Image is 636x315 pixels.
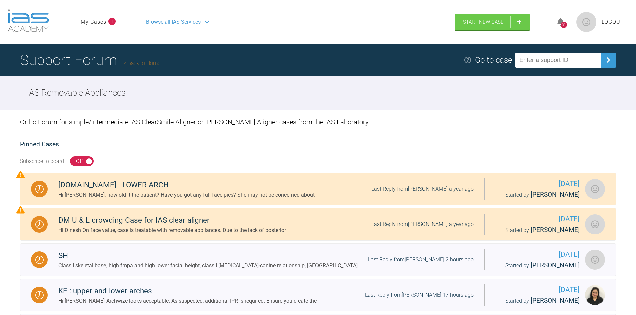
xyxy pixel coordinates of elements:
[124,60,160,66] a: Back to Home
[35,291,44,299] img: Waiting
[576,12,596,32] img: profile.png
[365,291,474,299] div: Last Reply from [PERSON_NAME] 17 hours ago
[495,178,580,189] span: [DATE]
[20,173,616,205] a: Waiting[DOMAIN_NAME] - LOWER ARCHHi [PERSON_NAME], how old it the patient? Have you got any full ...
[16,206,25,214] img: Priority
[585,179,605,199] img: Daniel Theron
[58,297,317,305] div: Hi [PERSON_NAME] Archwize looks acceptable. As suspected, additional IPR is required. Ensure you ...
[76,157,83,166] div: Off
[58,261,358,270] div: Class I skeletal base, high fmpa and high lower facial height, class I [MEDICAL_DATA]-canine rela...
[58,179,315,191] div: [DOMAIN_NAME] - LOWER ARCH
[58,191,315,199] div: Hi [PERSON_NAME], how old it the patient? Have you got any full face pics? She may not be concern...
[58,226,286,235] div: Hi Dinesh On face value, case is treatable with removable appliances. Due to the lack of posterior
[603,55,614,65] img: chevronRight.28bd32b0.svg
[463,19,504,25] span: Start New Case
[20,279,616,311] a: WaitingKE : upper and lower archesHi [PERSON_NAME] Archwize looks acceptable. As suspected, addit...
[35,220,44,229] img: Waiting
[531,226,580,234] span: [PERSON_NAME]
[58,250,358,262] div: SH
[455,14,530,30] a: Start New Case
[81,18,107,26] a: My Cases
[368,255,474,264] div: Last Reply from [PERSON_NAME] 2 hours ago
[495,249,580,260] span: [DATE]
[495,284,580,295] span: [DATE]
[20,243,616,276] a: WaitingSHClass I skeletal base, high fmpa and high lower facial height, class I [MEDICAL_DATA]-ca...
[27,86,126,100] h2: IAS Removable Appliances
[585,250,605,270] img: Chaitanya Joshi
[58,285,317,297] div: KE : upper and lower arches
[531,297,580,304] span: [PERSON_NAME]
[531,261,580,269] span: [PERSON_NAME]
[20,139,616,150] h2: Pinned Cases
[585,214,605,234] img: Dinesh Martin
[475,54,512,66] div: Go to case
[35,256,44,264] img: Waiting
[464,56,472,64] img: help.e70b9f3d.svg
[35,185,44,193] img: Waiting
[371,185,474,193] div: Last Reply from [PERSON_NAME] a year ago
[16,170,25,179] img: Priority
[20,157,64,166] div: Subscribe to board
[561,22,567,28] div: 31
[495,214,580,225] span: [DATE]
[495,190,580,200] div: Started by
[20,48,160,72] h1: Support Forum
[58,214,286,226] div: DM U & L crowding Case for IAS clear aligner
[585,285,605,305] img: Swati Anand
[531,191,580,198] span: [PERSON_NAME]
[602,18,624,26] a: Logout
[108,18,116,25] span: 1
[8,9,49,32] img: logo-light.3e3ef733.png
[20,110,616,134] div: Ortho Forum for simple/intermediate IAS ClearSmile Aligner or [PERSON_NAME] Aligner cases from th...
[495,260,580,271] div: Started by
[20,208,616,241] a: WaitingDM U & L crowding Case for IAS clear alignerHi Dinesh On face value, case is treatable wit...
[495,225,580,235] div: Started by
[146,18,201,26] span: Browse all IAS Services
[495,296,580,306] div: Started by
[371,220,474,229] div: Last Reply from [PERSON_NAME] a year ago
[515,53,601,68] input: Enter a support ID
